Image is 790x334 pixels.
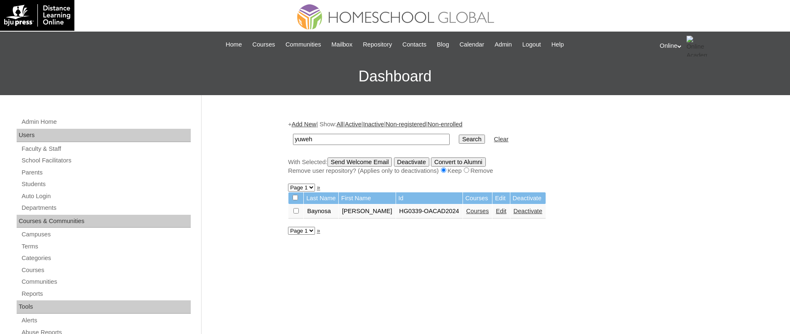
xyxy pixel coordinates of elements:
[394,157,429,167] input: Deactivate
[304,192,338,204] td: Last Name
[437,40,449,49] span: Blog
[21,203,191,213] a: Departments
[21,167,191,178] a: Parents
[496,208,506,214] a: Edit
[17,129,191,142] div: Users
[21,289,191,299] a: Reports
[285,40,321,49] span: Communities
[492,192,509,204] td: Edit
[327,40,357,49] a: Mailbox
[433,40,453,49] a: Blog
[466,208,489,214] a: Courses
[463,192,492,204] td: Courses
[459,135,485,144] input: Search
[4,4,70,27] img: logo-white.png
[21,155,191,166] a: School Facilitators
[386,121,426,128] a: Non-registered
[317,184,320,191] a: »
[339,204,396,219] td: [PERSON_NAME]
[317,227,320,234] a: »
[363,121,384,128] a: Inactive
[288,167,699,175] div: Remove user repository? (Applies only to deactivations) Keep Remove
[396,204,463,219] td: HG0339-OACAD2024
[551,40,564,49] span: Help
[455,40,488,49] a: Calendar
[337,121,343,128] a: All
[547,40,568,49] a: Help
[339,192,396,204] td: First Name
[431,157,486,167] input: Convert to Alumni
[304,204,338,219] td: Baynosa
[21,117,191,127] a: Admin Home
[363,40,392,49] span: Repository
[226,40,242,49] span: Home
[490,40,516,49] a: Admin
[514,208,542,214] a: Deactivate
[21,191,191,201] a: Auto Login
[359,40,396,49] a: Repository
[4,58,786,95] h3: Dashboard
[21,277,191,287] a: Communities
[288,157,699,175] div: With Selected:
[21,144,191,154] a: Faculty & Staff
[402,40,426,49] span: Contacts
[327,157,392,167] input: Send Welcome Email
[221,40,246,49] a: Home
[522,40,541,49] span: Logout
[460,40,484,49] span: Calendar
[345,121,362,128] a: Active
[510,192,546,204] td: Deactivate
[21,241,191,252] a: Terms
[17,215,191,228] div: Courses & Communities
[281,40,325,49] a: Communities
[21,179,191,189] a: Students
[494,136,509,142] a: Clear
[292,121,316,128] a: Add New
[21,315,191,326] a: Alerts
[518,40,545,49] a: Logout
[288,120,699,175] div: + | Show: | | | |
[252,40,275,49] span: Courses
[495,40,512,49] span: Admin
[398,40,431,49] a: Contacts
[17,300,191,314] div: Tools
[248,40,279,49] a: Courses
[21,253,191,263] a: Categories
[428,121,463,128] a: Non-enrolled
[660,36,782,56] div: Online
[332,40,353,49] span: Mailbox
[687,36,707,56] img: Online Academy
[396,192,463,204] td: Id
[293,134,450,145] input: Search
[21,265,191,275] a: Courses
[21,229,191,240] a: Campuses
